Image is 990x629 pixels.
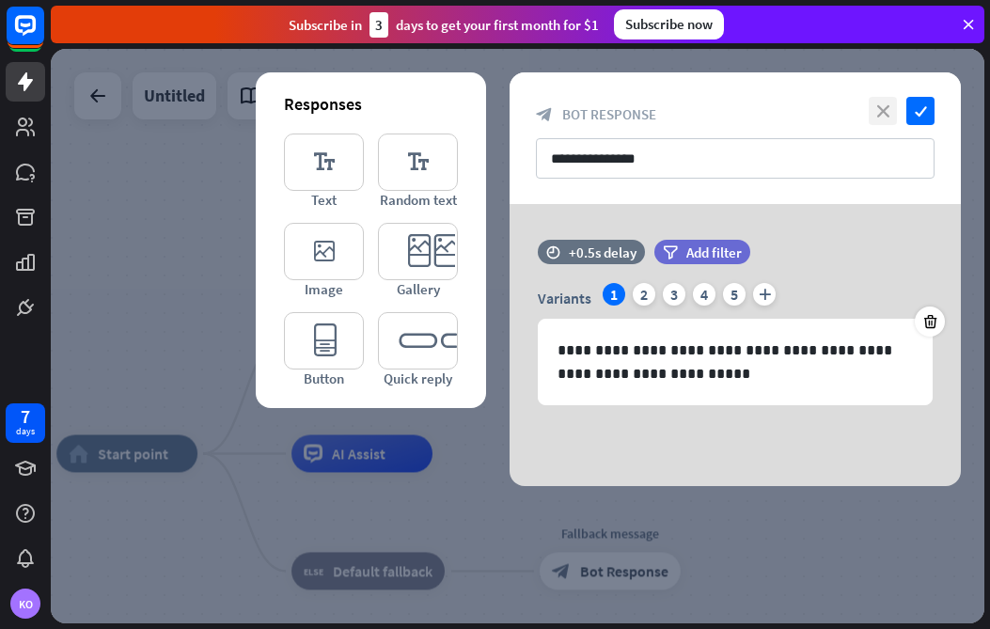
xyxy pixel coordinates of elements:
[369,12,388,38] div: 3
[723,283,746,306] div: 5
[538,289,591,307] span: Variants
[614,9,724,39] div: Subscribe now
[869,97,897,125] i: close
[10,589,40,619] div: KO
[633,283,655,306] div: 2
[546,245,560,259] i: time
[289,12,599,38] div: Subscribe in days to get your first month for $1
[6,403,45,443] a: 7 days
[663,245,678,259] i: filter
[16,425,35,438] div: days
[569,244,636,261] div: +0.5s delay
[686,244,742,261] span: Add filter
[663,283,685,306] div: 3
[15,8,71,64] button: Open LiveChat chat widget
[562,105,656,123] span: Bot Response
[906,97,935,125] i: check
[21,408,30,425] div: 7
[693,283,715,306] div: 4
[603,283,625,306] div: 1
[753,283,776,306] i: plus
[536,106,553,123] i: block_bot_response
